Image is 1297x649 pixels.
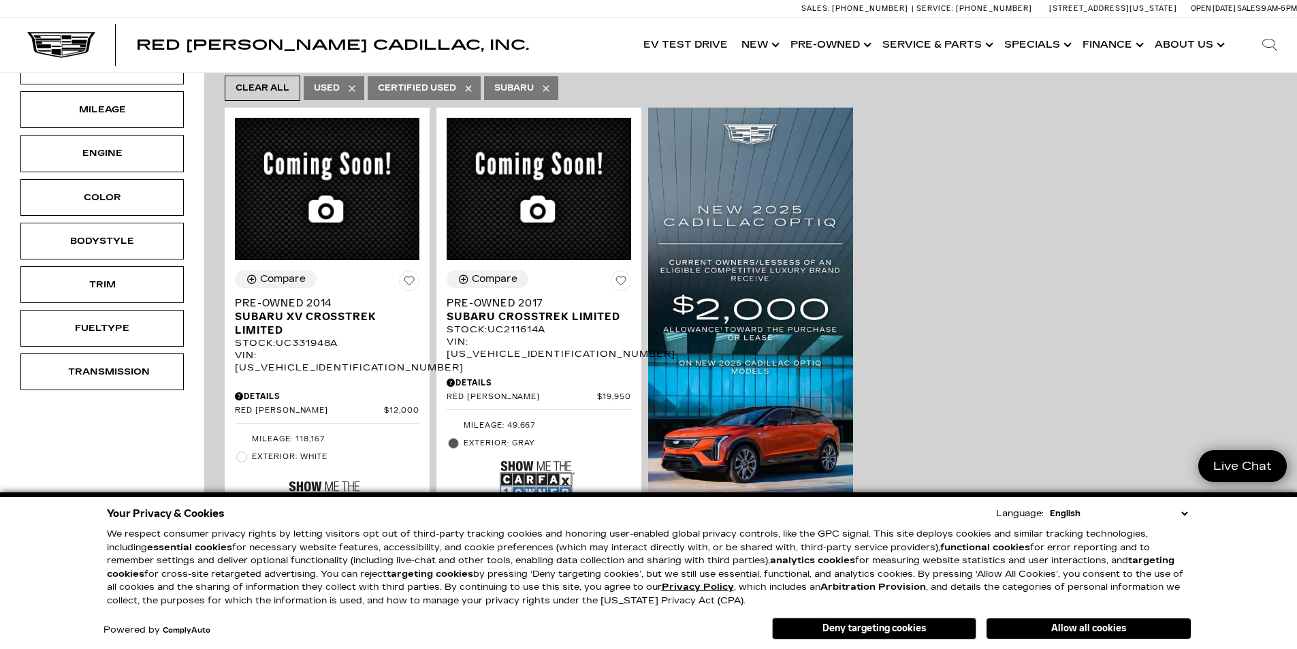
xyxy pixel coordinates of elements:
button: Allow all cookies [987,618,1191,639]
div: Pricing Details - Pre-Owned 2014 Subaru XV Crosstrek Limited [235,390,419,402]
a: Pre-Owned [784,18,876,72]
div: Compare [472,273,517,285]
span: Used [314,80,340,97]
div: Stock : UC211614A [447,323,631,336]
span: Service: [916,4,954,13]
button: Deny targeting cookies [772,618,976,639]
div: FueltypeFueltype [20,310,184,347]
span: Certified Used [378,80,456,97]
span: Open [DATE] [1191,4,1236,13]
u: Privacy Policy [662,582,734,592]
img: 2017 Subaru Crosstrek Limited [447,118,631,260]
img: Cadillac Dark Logo with Cadillac White Text [27,32,95,58]
a: Red [PERSON_NAME] $12,000 [235,406,419,416]
a: Red [PERSON_NAME] Cadillac, Inc. [136,38,529,52]
span: Sales: [801,4,830,13]
div: Trim [68,277,136,292]
strong: functional cookies [940,542,1030,553]
span: 9 AM-6 PM [1262,4,1297,13]
span: Red [PERSON_NAME] Cadillac, Inc. [136,37,529,53]
div: Engine [68,146,136,161]
a: [STREET_ADDRESS][US_STATE] [1049,4,1177,13]
div: TrimTrim [20,266,184,303]
span: Your Privacy & Cookies [107,504,225,523]
a: Pre-Owned 2017Subaru Crosstrek Limited [447,296,631,323]
a: EV Test Drive [637,18,735,72]
a: Finance [1076,18,1148,72]
a: About Us [1148,18,1229,72]
li: Mileage: 49,667 [447,417,631,434]
span: Exterior: Gray [464,437,631,450]
a: Service: [PHONE_NUMBER] [912,5,1036,12]
span: Subaru [494,80,534,97]
div: Color [68,190,136,205]
div: Pricing Details - Pre-Owned 2017 Subaru Crosstrek Limited [447,377,631,389]
button: Compare Vehicle [447,270,528,288]
span: $12,000 [384,406,419,416]
div: Language: [996,509,1044,518]
div: VIN: [US_VEHICLE_IDENTIFICATION_NUMBER] [447,336,631,360]
div: Stock : UC331948A [235,337,419,349]
a: Live Chat [1198,450,1287,482]
span: $19,950 [597,392,631,402]
div: BodystyleBodystyle [20,223,184,259]
div: VIN: [US_VEHICLE_IDENTIFICATION_NUMBER] [235,349,419,374]
span: [PHONE_NUMBER] [956,4,1032,13]
div: Powered by [103,626,210,635]
a: Specials [997,18,1076,72]
img: Show Me the CARFAX 1-Owner Badge [500,456,575,505]
a: ComplyAuto [163,627,210,635]
strong: essential cookies [147,542,232,553]
span: Subaru Crosstrek Limited [447,310,621,323]
a: New [735,18,784,72]
span: Red [PERSON_NAME] [235,406,384,416]
span: Live Chat [1206,458,1279,474]
div: Fueltype [68,321,136,336]
button: Compare Vehicle [235,270,317,288]
span: Red [PERSON_NAME] [447,392,597,402]
span: Clear All [236,80,289,97]
strong: analytics cookies [770,555,855,566]
a: Sales: [PHONE_NUMBER] [801,5,912,12]
img: Show Me the CARFAX Badge [288,469,363,519]
div: Mileage [68,102,136,117]
li: Mileage: 118,167 [235,430,419,448]
span: [PHONE_NUMBER] [832,4,908,13]
div: ColorColor [20,179,184,216]
strong: targeting cookies [107,555,1174,580]
img: 2014 Subaru XV Crosstrek Limited [235,118,419,260]
span: Pre-Owned 2014 [235,296,409,310]
div: Bodystyle [68,234,136,249]
button: Save Vehicle [399,270,419,296]
span: Exterior: White [252,450,419,464]
span: Pre-Owned 2017 [447,296,621,310]
strong: targeting cookies [387,569,473,580]
div: Search [1243,18,1297,72]
div: Transmission [68,364,136,379]
a: Pre-Owned 2014Subaru XV Crosstrek Limited [235,296,419,337]
p: We respect consumer privacy rights by letting visitors opt out of third-party tracking cookies an... [107,528,1191,607]
strong: Arbitration Provision [820,582,926,592]
div: Compare [260,273,306,285]
div: TransmissionTransmission [20,353,184,390]
span: Subaru XV Crosstrek Limited [235,310,409,337]
span: Sales: [1237,4,1262,13]
button: Save Vehicle [611,270,631,296]
div: EngineEngine [20,135,184,172]
a: Service & Parts [876,18,997,72]
select: Language Select [1046,507,1191,520]
a: Red [PERSON_NAME] $19,950 [447,392,631,402]
div: MileageMileage [20,91,184,128]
